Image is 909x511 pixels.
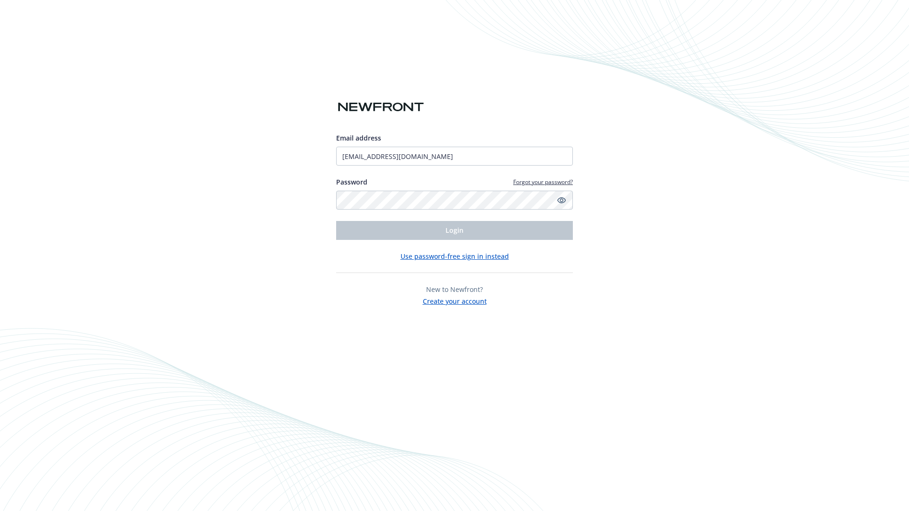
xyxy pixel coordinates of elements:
span: Login [446,226,463,235]
img: Newfront logo [336,99,426,115]
span: Email address [336,133,381,142]
button: Create your account [423,294,487,306]
a: Show password [556,194,567,206]
a: Forgot your password? [513,178,573,186]
span: New to Newfront? [426,285,483,294]
label: Password [336,177,367,187]
input: Enter your password [336,191,573,210]
button: Use password-free sign in instead [401,251,509,261]
input: Enter your email [336,147,573,166]
button: Login [336,221,573,240]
